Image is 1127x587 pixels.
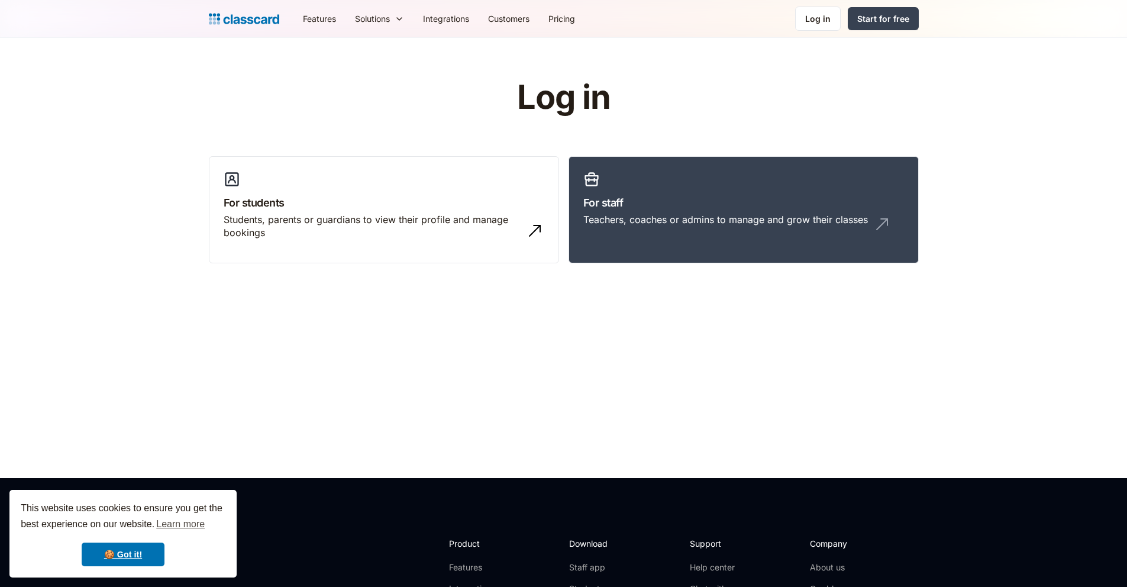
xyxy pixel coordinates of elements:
[795,7,841,31] a: Log in
[857,12,909,25] div: Start for free
[805,12,831,25] div: Log in
[569,537,618,550] h2: Download
[82,543,164,566] a: dismiss cookie message
[355,12,390,25] div: Solutions
[690,537,738,550] h2: Support
[810,537,889,550] h2: Company
[154,515,206,533] a: learn more about cookies
[569,156,919,264] a: For staffTeachers, coaches or admins to manage and grow their classes
[848,7,919,30] a: Start for free
[224,195,544,211] h3: For students
[414,5,479,32] a: Integrations
[376,79,751,116] h1: Log in
[293,5,345,32] a: Features
[810,562,889,573] a: About us
[224,213,521,240] div: Students, parents or guardians to view their profile and manage bookings
[345,5,414,32] div: Solutions
[690,562,738,573] a: Help center
[569,562,618,573] a: Staff app
[479,5,539,32] a: Customers
[9,490,237,578] div: cookieconsent
[209,11,279,27] a: home
[449,537,512,550] h2: Product
[209,156,559,264] a: For studentsStudents, parents or guardians to view their profile and manage bookings
[539,5,585,32] a: Pricing
[583,213,868,226] div: Teachers, coaches or admins to manage and grow their classes
[449,562,512,573] a: Features
[21,501,225,533] span: This website uses cookies to ensure you get the best experience on our website.
[583,195,904,211] h3: For staff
